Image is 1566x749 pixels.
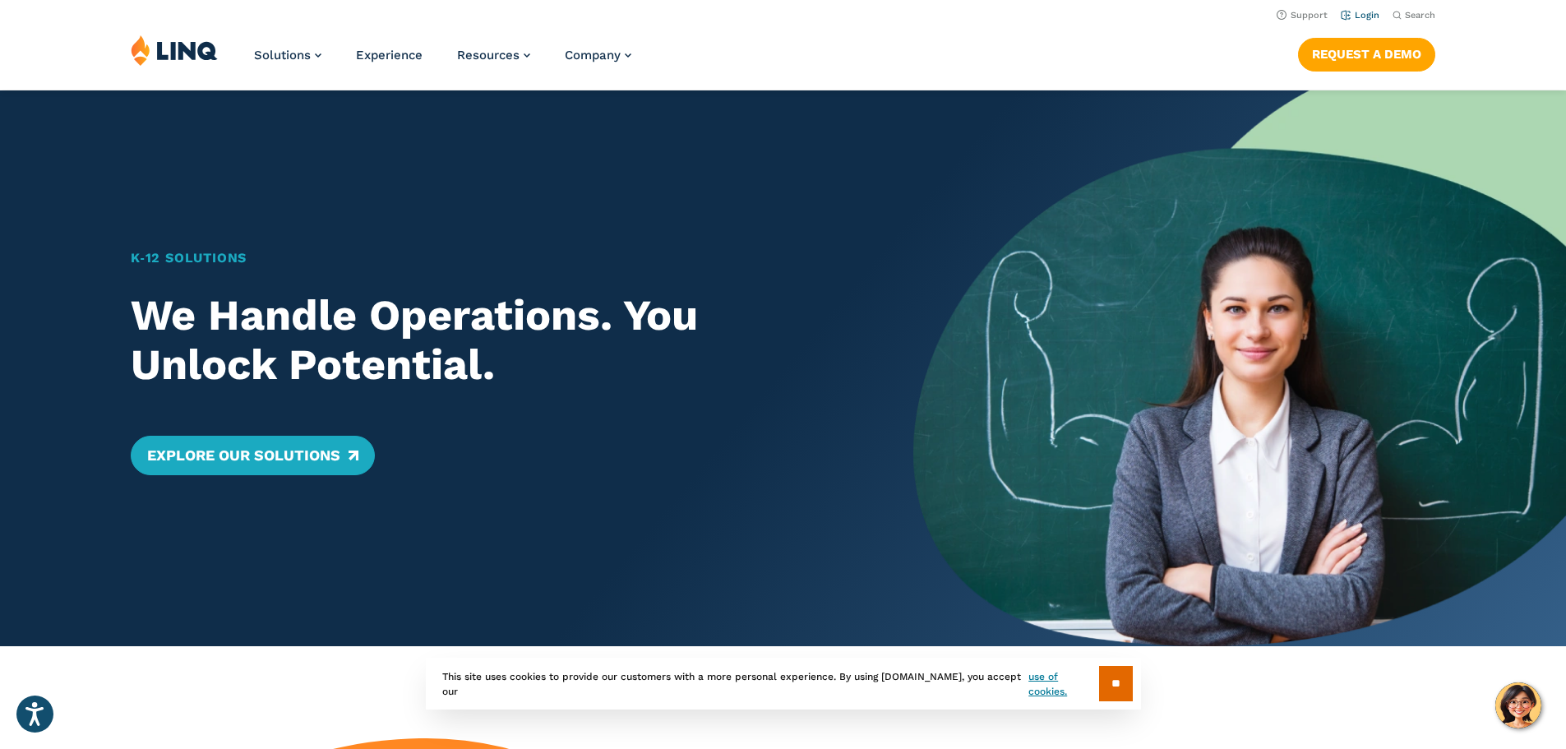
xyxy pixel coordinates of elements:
span: Search [1405,10,1435,21]
button: Hello, have a question? Let’s chat. [1495,682,1541,728]
a: Explore Our Solutions [131,436,375,475]
img: Home Banner [913,90,1566,646]
h2: We Handle Operations. You Unlock Potential. [131,291,850,390]
span: Company [565,48,621,62]
span: Solutions [254,48,311,62]
a: Solutions [254,48,321,62]
nav: Button Navigation [1298,35,1435,71]
a: Company [565,48,631,62]
div: This site uses cookies to provide our customers with a more personal experience. By using [DOMAIN... [426,658,1141,710]
span: Resources [457,48,520,62]
a: Resources [457,48,530,62]
a: use of cookies. [1028,669,1098,699]
a: Support [1277,10,1328,21]
h1: K‑12 Solutions [131,248,850,268]
img: LINQ | K‑12 Software [131,35,218,66]
button: Open Search Bar [1393,9,1435,21]
a: Experience [356,48,423,62]
a: Request a Demo [1298,38,1435,71]
a: Login [1341,10,1379,21]
nav: Primary Navigation [254,35,631,89]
